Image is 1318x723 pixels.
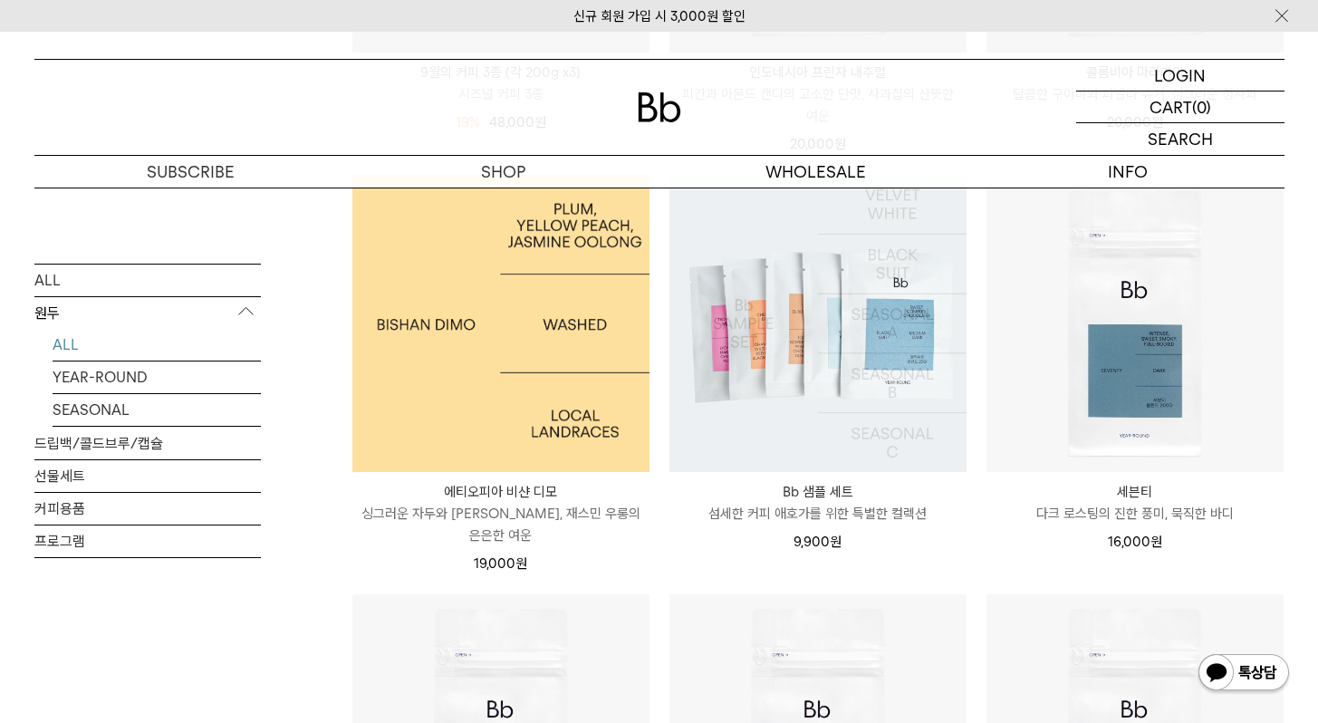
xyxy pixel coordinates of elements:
[573,8,746,24] a: 신규 회원 가입 시 3,000원 할인
[986,175,1284,472] img: 세븐티
[1150,534,1162,550] span: 원
[53,328,261,360] a: ALL
[34,459,261,491] a: 선물세트
[669,481,967,525] a: Bb 샘플 세트 섬세한 커피 애호가를 위한 특별한 컬렉션
[1108,534,1162,550] span: 16,000
[352,175,649,472] img: 1000000480_add2_093.jpg
[34,264,261,295] a: ALL
[1076,92,1284,123] a: CART (0)
[1076,60,1284,92] a: LOGIN
[1148,123,1213,155] p: SEARCH
[669,481,967,503] p: Bb 샘플 세트
[347,156,659,188] a: SHOP
[34,525,261,556] a: 프로그램
[474,555,527,572] span: 19,000
[515,555,527,572] span: 원
[669,503,967,525] p: 섬세한 커피 애호가를 위한 특별한 컬렉션
[34,492,261,524] a: 커피용품
[1154,60,1206,91] p: LOGIN
[986,503,1284,525] p: 다크 로스팅의 진한 풍미, 묵직한 바디
[638,92,681,122] img: 로고
[1150,92,1192,122] p: CART
[986,481,1284,503] p: 세븐티
[830,534,842,550] span: 원
[794,534,842,550] span: 9,900
[972,156,1284,188] p: INFO
[352,503,649,546] p: 싱그러운 자두와 [PERSON_NAME], 재스민 우롱의 은은한 여운
[352,481,649,546] a: 에티오피아 비샨 디모 싱그러운 자두와 [PERSON_NAME], 재스민 우롱의 은은한 여운
[669,175,967,472] a: Bb 샘플 세트
[659,156,972,188] p: WHOLESALE
[34,427,261,458] a: 드립백/콜드브루/캡슐
[352,175,649,472] a: 에티오피아 비샨 디모
[34,296,261,329] p: 원두
[1197,652,1291,696] img: 카카오톡 채널 1:1 채팅 버튼
[669,175,967,472] img: 1000000330_add2_017.jpg
[1192,92,1211,122] p: (0)
[34,156,347,188] a: SUBSCRIBE
[986,481,1284,525] a: 세븐티 다크 로스팅의 진한 풍미, 묵직한 바디
[53,393,261,425] a: SEASONAL
[352,481,649,503] p: 에티오피아 비샨 디모
[53,361,261,392] a: YEAR-ROUND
